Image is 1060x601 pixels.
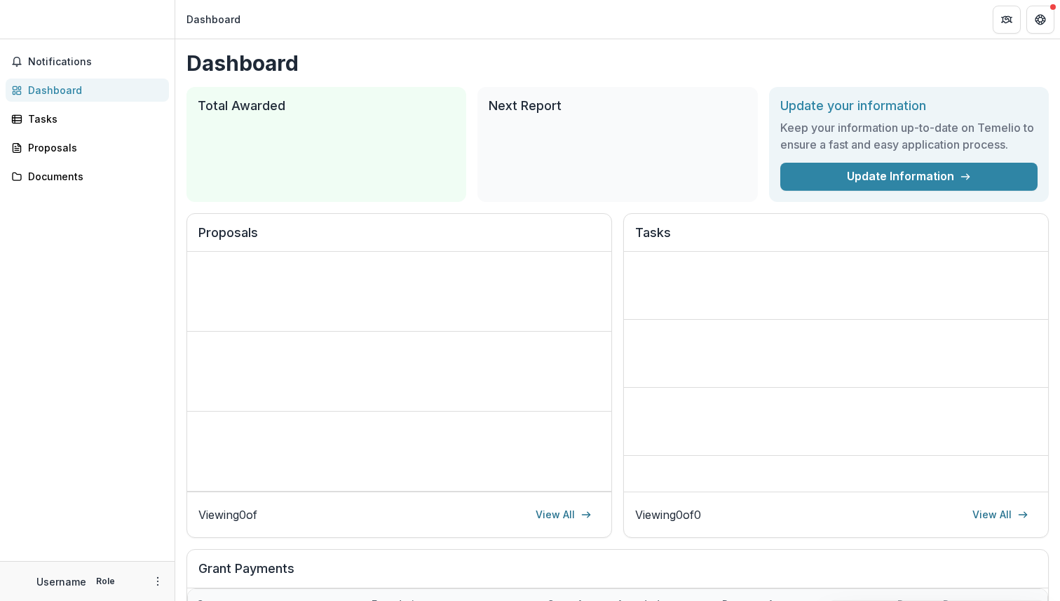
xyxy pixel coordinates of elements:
button: Partners [993,6,1021,34]
div: Tasks [28,112,158,126]
div: Documents [28,169,158,184]
a: View All [964,504,1037,526]
button: More [149,573,166,590]
nav: breadcrumb [181,9,246,29]
div: Dashboard [186,12,240,27]
a: Update Information [780,163,1038,191]
div: Proposals [28,140,158,155]
a: Dashboard [6,79,169,102]
h2: Grant Payments [198,561,1037,588]
p: Viewing 0 of [198,506,257,523]
a: Proposals [6,136,169,159]
h1: Dashboard [186,50,1049,76]
h2: Proposals [198,225,600,252]
p: Role [92,575,119,588]
h2: Next Report [489,98,746,114]
h3: Keep your information up-to-date on Temelio to ensure a fast and easy application process. [780,119,1038,153]
p: Username [36,574,86,589]
button: Get Help [1026,6,1054,34]
h2: Total Awarded [198,98,455,114]
button: Notifications [6,50,169,73]
a: Documents [6,165,169,188]
h2: Tasks [635,225,1037,252]
a: View All [527,504,600,526]
p: Viewing 0 of 0 [635,506,701,523]
a: Tasks [6,107,169,130]
h2: Update your information [780,98,1038,114]
div: Dashboard [28,83,158,97]
span: Notifications [28,56,163,68]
